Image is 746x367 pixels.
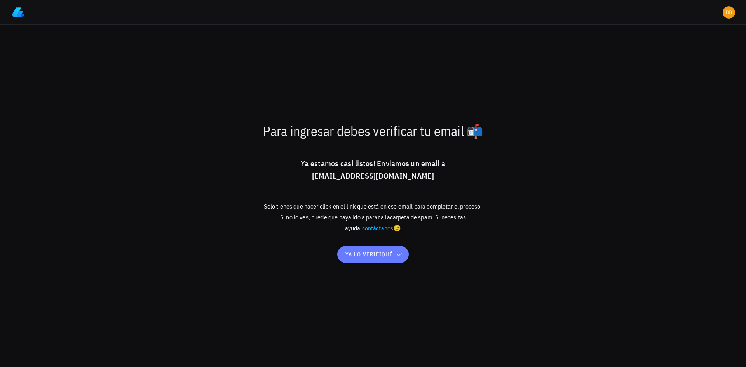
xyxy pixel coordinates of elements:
b: [EMAIL_ADDRESS][DOMAIN_NAME] [312,170,434,181]
img: LedgiFi [12,6,25,19]
a: contáctanos [362,224,394,232]
p: Ya estamos casi listos! Enviamos un email a [261,157,485,182]
button: ya lo verifiqué [337,246,408,263]
span: carpeta de spam [390,213,432,221]
p: Para ingresar debes verificar tu email 📬 [261,123,485,139]
div: avatar [723,6,735,19]
span: ya lo verifiqué [345,251,401,258]
p: Solo tienes que hacer click en el link que está en ese email para completar el proceso. Si no lo ... [261,201,485,233]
